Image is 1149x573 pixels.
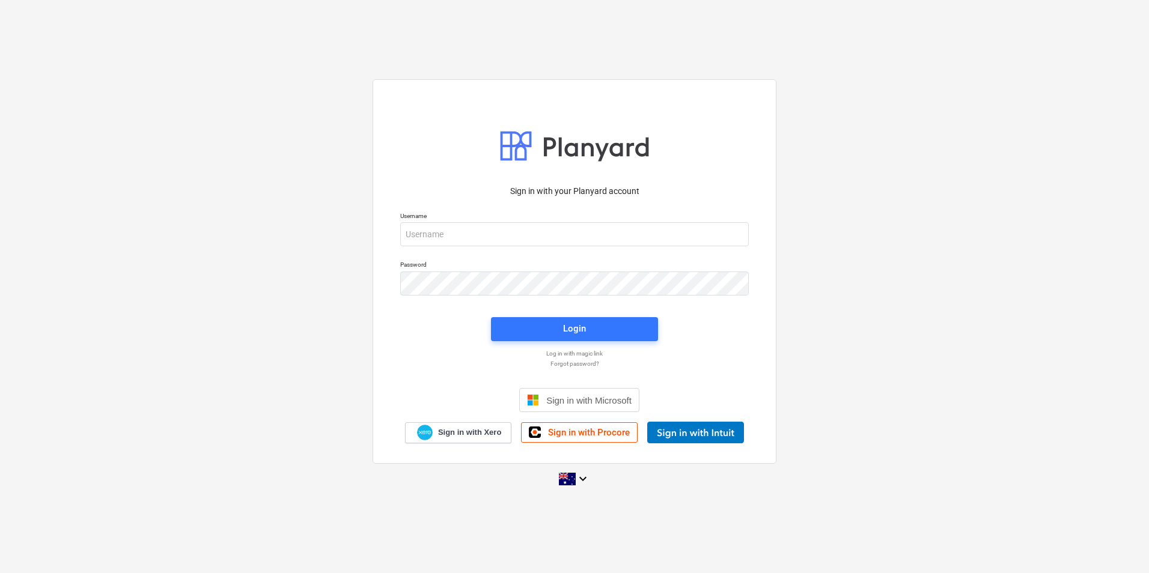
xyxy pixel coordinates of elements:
[438,427,501,438] span: Sign in with Xero
[546,395,632,405] span: Sign in with Microsoft
[527,394,539,406] img: Microsoft logo
[400,212,749,222] p: Username
[394,360,755,368] a: Forgot password?
[548,427,630,438] span: Sign in with Procore
[521,422,638,443] a: Sign in with Procore
[405,422,512,443] a: Sign in with Xero
[417,425,433,441] img: Xero logo
[400,185,749,198] p: Sign in with your Planyard account
[576,471,590,486] i: keyboard_arrow_down
[400,222,749,246] input: Username
[400,261,749,271] p: Password
[491,317,658,341] button: Login
[563,321,586,336] div: Login
[394,350,755,357] a: Log in with magic link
